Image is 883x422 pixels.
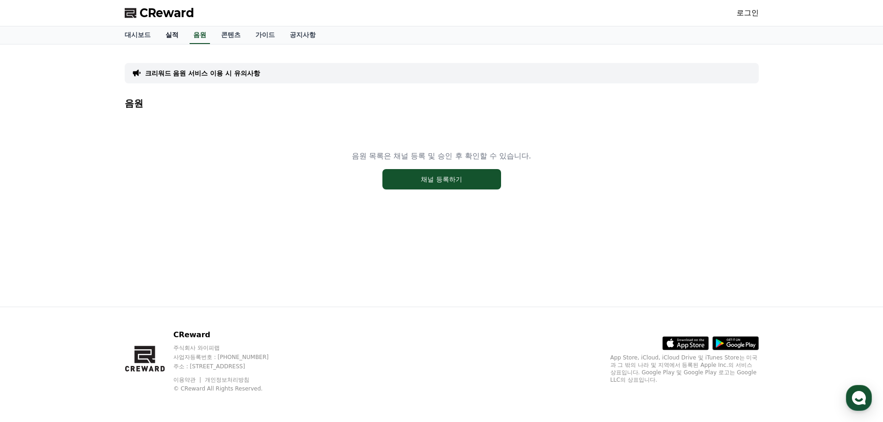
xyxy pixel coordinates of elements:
p: 사업자등록번호 : [PHONE_NUMBER] [173,353,286,361]
span: 홈 [29,308,35,315]
a: 로그인 [737,7,759,19]
a: 설정 [120,294,178,317]
a: 크리워드 음원 서비스 이용 시 유의사항 [145,69,260,78]
p: App Store, iCloud, iCloud Drive 및 iTunes Store는 미국과 그 밖의 나라 및 지역에서 등록된 Apple Inc.의 서비스 상표입니다. Goo... [610,354,759,384]
span: 설정 [143,308,154,315]
a: CReward [125,6,194,20]
p: 주식회사 와이피랩 [173,344,286,352]
a: 실적 [158,26,186,44]
a: 음원 [190,26,210,44]
p: CReward [173,329,286,340]
p: 주소 : [STREET_ADDRESS] [173,363,286,370]
a: 콘텐츠 [214,26,248,44]
a: 대화 [61,294,120,317]
a: 대시보드 [117,26,158,44]
button: 채널 등록하기 [382,169,501,189]
a: 홈 [3,294,61,317]
a: 가이드 [248,26,282,44]
span: 대화 [85,308,96,315]
h4: 음원 [125,98,759,108]
span: CReward [140,6,194,20]
p: 음원 목록은 채널 등록 및 승인 후 확인할 수 있습니다. [352,151,531,162]
a: 공지사항 [282,26,323,44]
a: 이용약관 [173,377,203,383]
p: © CReward All Rights Reserved. [173,385,286,392]
a: 개인정보처리방침 [205,377,249,383]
